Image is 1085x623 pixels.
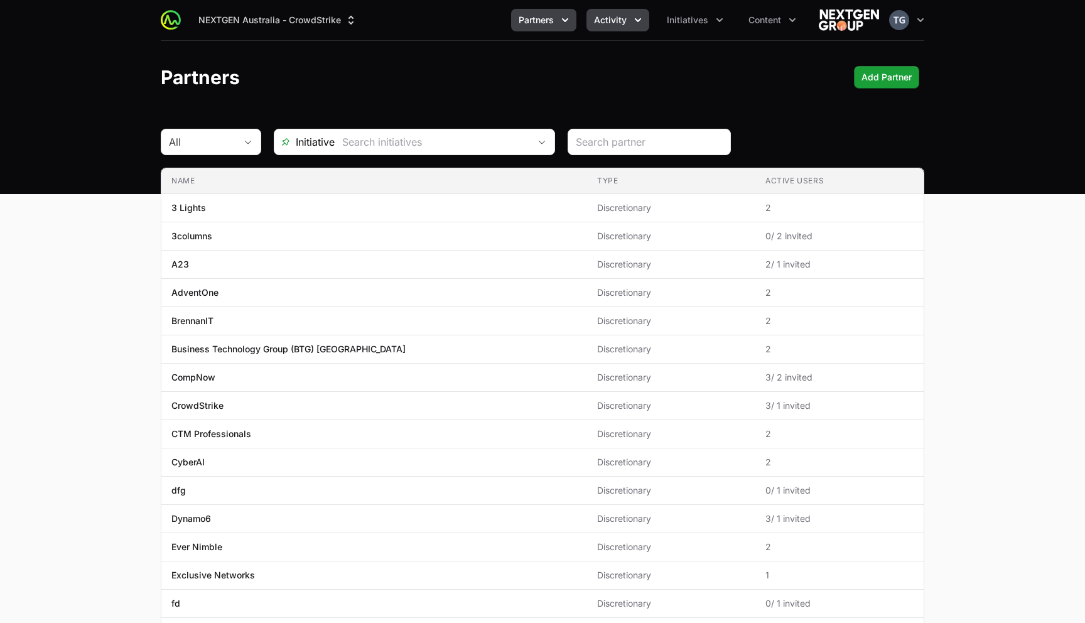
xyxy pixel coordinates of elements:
span: Discretionary [597,258,745,271]
span: Discretionary [597,512,745,525]
button: Add Partner [854,66,919,89]
h1: Partners [161,66,240,89]
span: 3 / 1 invited [765,399,914,412]
span: 3 / 2 invited [765,371,914,384]
p: BrennanIT [171,315,213,327]
span: Activity [594,14,627,26]
span: 2 [765,456,914,469]
p: CompNow [171,371,215,384]
p: CyberAI [171,456,205,469]
span: 1 [765,569,914,582]
p: A23 [171,258,189,271]
p: CrowdStrike [171,399,224,412]
img: ActivitySource [161,10,181,30]
span: Content [748,14,781,26]
span: 2 [765,428,914,440]
button: Activity [586,9,649,31]
span: 2 / 1 invited [765,258,914,271]
span: 2 [765,286,914,299]
span: Discretionary [597,343,745,355]
span: Discretionary [597,569,745,582]
p: fd [171,597,180,610]
img: Timothy Greig [889,10,909,30]
th: Type [587,168,755,194]
span: 0 / 2 invited [765,230,914,242]
span: Discretionary [597,484,745,497]
span: Discretionary [597,541,745,553]
input: Search partner [576,134,723,149]
div: Content menu [741,9,804,31]
div: Primary actions [854,66,919,89]
div: Open [529,129,554,154]
div: Main navigation [181,9,804,31]
button: Content [741,9,804,31]
p: Ever Nimble [171,541,222,553]
button: Initiatives [659,9,731,31]
span: 2 [765,315,914,327]
span: Discretionary [597,371,745,384]
span: 0 / 1 invited [765,597,914,610]
span: Discretionary [597,597,745,610]
div: All [169,134,235,149]
span: Initiative [274,134,335,149]
div: Supplier switch menu [191,9,365,31]
span: Add Partner [861,70,912,85]
span: Discretionary [597,456,745,469]
p: Dynamo6 [171,512,211,525]
th: Active Users [755,168,924,194]
p: AdventOne [171,286,219,299]
p: 3columns [171,230,212,242]
button: All [161,129,261,154]
span: Discretionary [597,428,745,440]
span: 0 / 1 invited [765,484,914,497]
button: Partners [511,9,576,31]
button: NEXTGEN Australia - CrowdStrike [191,9,365,31]
div: Partners menu [511,9,576,31]
p: CTM Professionals [171,428,251,440]
span: Discretionary [597,315,745,327]
span: Initiatives [667,14,708,26]
span: 3 / 1 invited [765,512,914,525]
span: Discretionary [597,230,745,242]
img: NEXTGEN Australia [819,8,879,33]
p: dfg [171,484,186,497]
input: Search initiatives [335,129,529,154]
span: Discretionary [597,286,745,299]
p: Exclusive Networks [171,569,255,582]
p: Business Technology Group (BTG) [GEOGRAPHIC_DATA] [171,343,406,355]
div: Activity menu [586,9,649,31]
th: Name [161,168,587,194]
span: Discretionary [597,399,745,412]
div: Initiatives menu [659,9,731,31]
span: 2 [765,541,914,553]
span: Discretionary [597,202,745,214]
span: 2 [765,343,914,355]
p: 3 Lights [171,202,206,214]
span: 2 [765,202,914,214]
span: Partners [519,14,554,26]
